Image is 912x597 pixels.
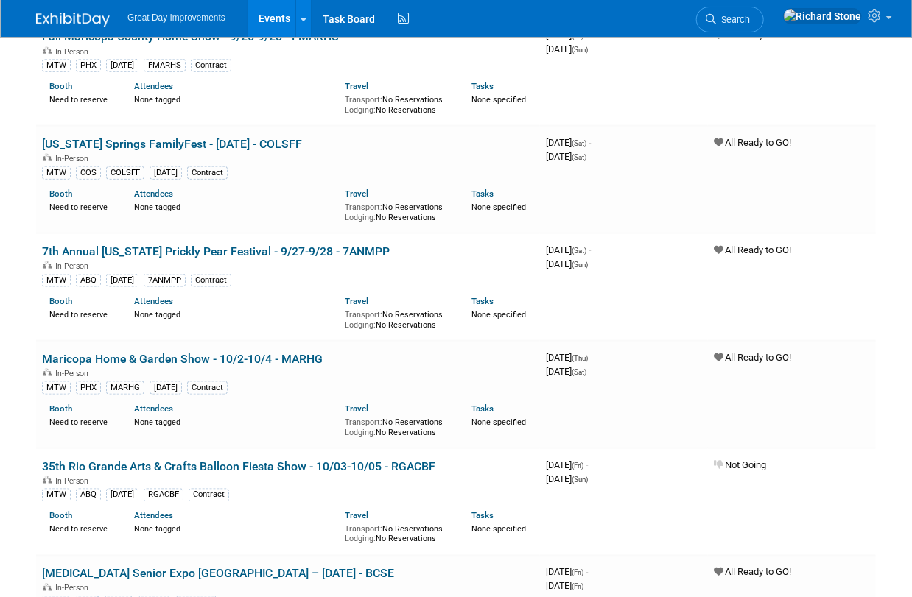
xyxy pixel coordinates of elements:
[49,414,112,428] div: Need to reserve
[187,381,228,395] div: Contract
[714,567,791,578] span: All Ready to GO!
[76,489,101,502] div: ABQ
[144,274,186,287] div: 7ANMPP
[43,476,52,484] img: In-Person Event
[134,511,173,521] a: Attendees
[345,414,449,437] div: No Reservations No Reservations
[572,476,588,484] span: (Sun)
[345,417,382,427] span: Transport:
[586,459,588,470] span: -
[134,307,334,320] div: None tagged
[134,296,173,306] a: Attendees
[345,199,449,222] div: No Reservations No Reservations
[49,81,72,91] a: Booth
[345,511,368,521] a: Travel
[471,511,494,521] a: Tasks
[572,46,588,54] span: (Sun)
[42,567,394,581] a: [MEDICAL_DATA] Senior Expo [GEOGRAPHIC_DATA] – [DATE] - BCSE
[55,47,93,57] span: In-Person
[345,525,382,534] span: Transport:
[43,47,52,54] img: In-Person Event
[590,352,592,363] span: -
[572,139,586,147] span: (Sat)
[572,462,583,470] span: (Fri)
[546,581,583,592] span: [DATE]
[55,476,93,486] span: In-Person
[572,368,586,376] span: (Sat)
[187,166,228,180] div: Contract
[345,522,449,545] div: No Reservations No Reservations
[49,511,72,521] a: Booth
[42,459,435,473] a: 35th Rio Grande Arts & Crafts Balloon Fiesta Show - 10/03-10/05 - RGACBF
[345,296,368,306] a: Travel
[546,244,591,255] span: [DATE]
[49,199,112,213] div: Need to reserve
[783,8,862,24] img: Richard Stone
[546,366,586,377] span: [DATE]
[134,414,334,428] div: None tagged
[76,381,101,395] div: PHX
[345,428,376,437] span: Lodging:
[144,59,186,72] div: FMARHS
[134,188,173,199] a: Attendees
[76,166,101,180] div: COS
[43,154,52,161] img: In-Person Event
[42,244,390,258] a: 7th Annual [US_STATE] Prickly Pear Festival - 9/27-9/28 - 7ANMPP
[471,403,494,414] a: Tasks
[586,567,588,578] span: -
[106,381,144,395] div: MARHG
[345,534,376,544] span: Lodging:
[134,403,173,414] a: Attendees
[55,584,93,593] span: In-Person
[189,489,229,502] div: Contract
[42,59,71,72] div: MTW
[134,81,173,91] a: Attendees
[191,59,231,72] div: Contract
[471,202,526,212] span: None specified
[76,59,101,72] div: PHX
[546,43,588,54] span: [DATE]
[134,522,334,535] div: None tagged
[144,489,183,502] div: RGACBF
[42,352,323,366] a: Maricopa Home & Garden Show - 10/2-10/4 - MARHG
[546,258,588,269] span: [DATE]
[546,137,591,148] span: [DATE]
[572,354,588,362] span: (Thu)
[345,320,376,330] span: Lodging:
[572,569,583,577] span: (Fri)
[49,522,112,535] div: Need to reserve
[42,381,71,395] div: MTW
[572,583,583,591] span: (Fri)
[714,352,791,363] span: All Ready to GO!
[127,13,225,23] span: Great Day Improvements
[589,244,591,255] span: -
[43,261,52,269] img: In-Person Event
[76,274,101,287] div: ABQ
[42,137,302,151] a: [US_STATE] Springs FamilyFest - [DATE] - COLSFF
[134,92,334,105] div: None tagged
[106,274,138,287] div: [DATE]
[43,584,52,591] img: In-Person Event
[345,310,382,319] span: Transport:
[546,151,586,162] span: [DATE]
[714,244,791,255] span: All Ready to GO!
[572,153,586,161] span: (Sat)
[49,307,112,320] div: Need to reserve
[716,14,750,25] span: Search
[572,261,588,269] span: (Sun)
[55,154,93,163] span: In-Person
[345,202,382,212] span: Transport:
[134,199,334,213] div: None tagged
[55,261,93,271] span: In-Person
[714,137,791,148] span: All Ready to GO!
[345,307,449,330] div: No Reservations No Reservations
[546,459,588,470] span: [DATE]
[36,13,110,27] img: ExhibitDay
[714,459,766,470] span: Not Going
[589,137,591,148] span: -
[49,92,112,105] div: Need to reserve
[345,92,449,115] div: No Reservations No Reservations
[471,81,494,91] a: Tasks
[106,59,138,72] div: [DATE]
[471,417,526,427] span: None specified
